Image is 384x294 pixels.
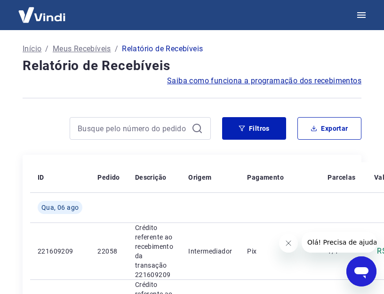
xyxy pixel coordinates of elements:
span: Qua, 06 ago [41,203,79,212]
iframe: Mensagem da empresa [302,232,376,253]
p: Intermediador [188,246,232,256]
p: Relatório de Recebíveis [122,43,203,55]
p: Crédito referente ao recebimento da transação 221609209 [135,223,173,279]
p: Origem [188,173,211,182]
button: Filtros [222,117,286,140]
p: Pagamento [247,173,284,182]
a: Saiba como funciona a programação dos recebimentos [167,75,361,87]
p: Descrição [135,173,167,182]
p: Parcelas [328,173,355,182]
p: Pedido [97,173,120,182]
p: 22058 [97,246,120,256]
p: / [45,43,48,55]
span: Olá! Precisa de ajuda? [6,7,79,14]
a: Meus Recebíveis [53,43,111,55]
p: 221609209 [38,246,82,256]
input: Busque pelo número do pedido [78,121,188,135]
iframe: Fechar mensagem [279,234,298,253]
a: Início [23,43,41,55]
p: ID [38,173,44,182]
button: Exportar [297,117,361,140]
p: Pix [247,246,312,256]
img: Vindi [11,0,72,29]
iframe: Botão para abrir a janela de mensagens [346,256,376,286]
h4: Relatório de Recebíveis [23,56,361,75]
p: / [115,43,118,55]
